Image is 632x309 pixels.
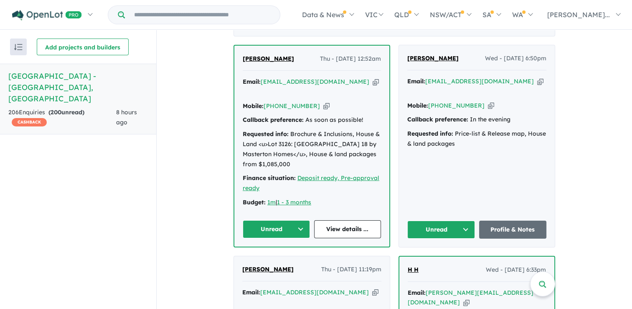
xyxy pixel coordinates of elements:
span: Wed - [DATE] 6:50pm [485,54,546,64]
a: [PERSON_NAME] [242,265,294,275]
button: Copy [372,288,378,297]
button: Copy [537,77,543,86]
div: Price-list & Release map, House & land packages [407,129,546,149]
span: [PERSON_NAME] [407,54,459,62]
strong: Requested info: [407,130,453,137]
button: Unread [407,221,475,239]
strong: Callback preference: [243,116,304,124]
span: Thu - [DATE] 12:52am [320,54,381,64]
strong: ( unread) [48,108,84,116]
a: [EMAIL_ADDRESS][DOMAIN_NAME] [425,77,534,85]
span: 8 hours ago [116,108,137,126]
strong: Mobile: [243,102,264,110]
span: 200 [51,108,61,116]
strong: Finance situation: [243,174,296,182]
div: In the evening [407,115,546,125]
a: Deposit ready, Pre-approval ready [243,174,379,192]
a: [PERSON_NAME][EMAIL_ADDRESS][DOMAIN_NAME] [408,289,533,306]
a: [EMAIL_ADDRESS][DOMAIN_NAME] [261,78,369,85]
strong: Requested info: [243,130,289,138]
input: Try estate name, suburb, builder or developer [127,6,278,24]
a: Profile & Notes [479,221,547,239]
span: H H [408,266,419,273]
span: [PERSON_NAME] [243,55,294,62]
a: 1m [267,198,276,206]
a: H H [408,265,419,275]
button: Copy [488,101,494,110]
div: As soon as possible! [243,115,381,125]
div: 206 Enquir ies [8,108,116,128]
span: Wed - [DATE] 6:33pm [486,265,546,275]
button: Unread [243,220,310,238]
strong: Mobile: [407,102,428,109]
a: 1 - 3 months [277,198,311,206]
span: CASHBACK [12,118,47,126]
strong: Email: [243,78,261,85]
a: [PERSON_NAME] [243,54,294,64]
strong: Callback preference: [407,116,468,123]
img: Openlot PRO Logo White [12,10,82,21]
a: [PHONE_NUMBER] [428,102,485,109]
strong: Budget: [243,198,266,206]
a: View details ... [314,220,381,238]
span: [PERSON_NAME] [242,265,294,273]
button: Add projects and builders [37,39,129,55]
h5: [GEOGRAPHIC_DATA] - [GEOGRAPHIC_DATA] , [GEOGRAPHIC_DATA] [8,70,148,104]
a: [PHONE_NUMBER] [264,102,320,110]
button: Copy [373,77,379,86]
span: Thu - [DATE] 11:19pm [321,265,381,275]
strong: Email: [242,288,260,296]
button: Copy [463,298,470,307]
strong: Email: [407,77,425,85]
span: [PERSON_NAME]... [547,10,610,19]
a: [PERSON_NAME] [407,54,459,64]
div: Brochure & Inclusions, House & Land <u>Lot 3126: [GEOGRAPHIC_DATA] 18 by Masterton Homes</u>, Hou... [243,129,381,169]
div: | [243,198,381,208]
img: sort.svg [14,44,23,50]
a: [EMAIL_ADDRESS][DOMAIN_NAME] [260,288,369,296]
strong: Email: [408,289,426,296]
button: Copy [323,102,330,111]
